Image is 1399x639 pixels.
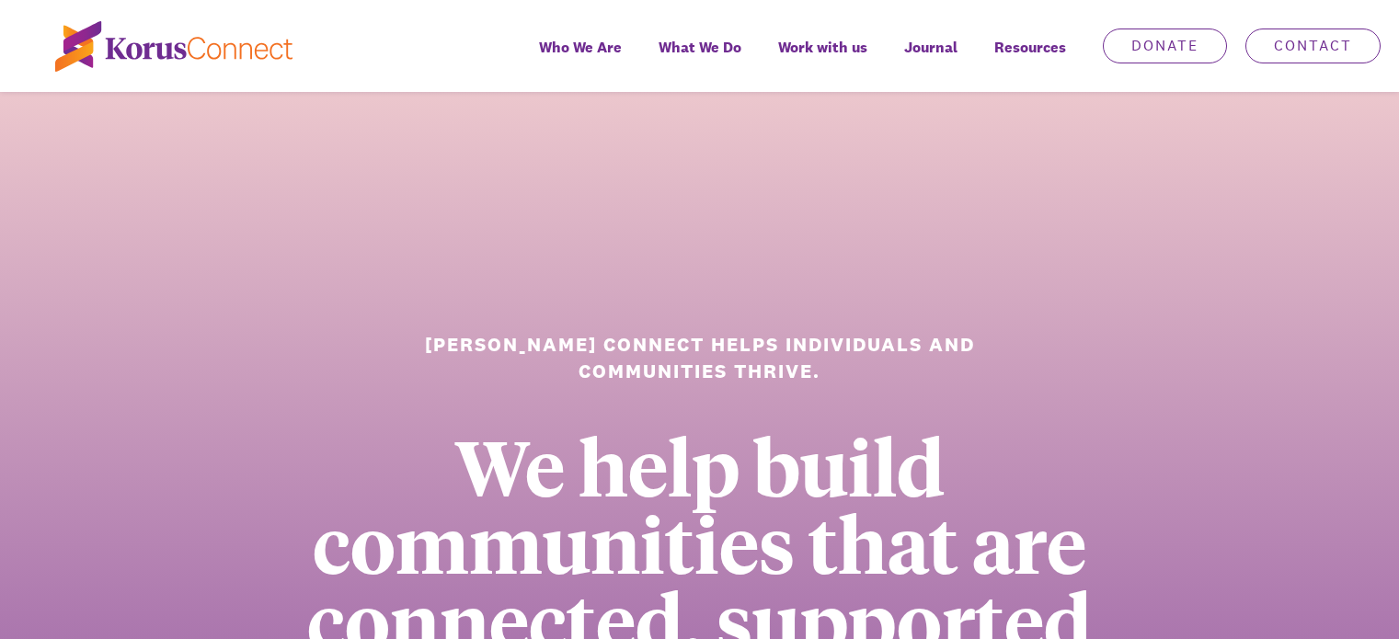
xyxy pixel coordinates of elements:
[659,34,741,61] span: What We Do
[1103,29,1227,63] a: Donate
[904,34,958,61] span: Journal
[976,26,1084,92] div: Resources
[539,34,622,61] span: Who We Are
[1245,29,1381,63] a: Contact
[640,26,760,92] a: What We Do
[55,21,292,72] img: korus-connect%2Fc5177985-88d5-491d-9cd7-4a1febad1357_logo.svg
[403,331,996,385] h1: [PERSON_NAME] Connect helps individuals and communities thrive.
[886,26,976,92] a: Journal
[760,26,886,92] a: Work with us
[521,26,640,92] a: Who We Are
[778,34,867,61] span: Work with us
